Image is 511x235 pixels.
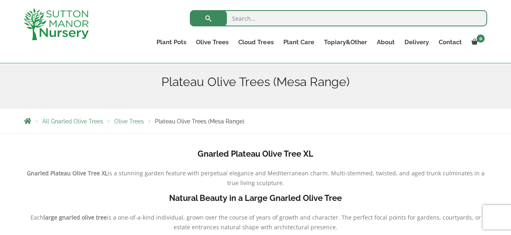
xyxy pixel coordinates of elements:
h1: Plateau Olive Trees (Mesa Range) [24,75,487,89]
a: All Gnarled Olive Trees [42,118,103,125]
span: Plateau Olive Trees (Mesa Range) [155,118,244,125]
img: logo [24,8,89,40]
nav: Breadcrumbs [24,118,487,124]
b: Natural Beauty in a Large Gnarled Olive Tree [169,193,342,203]
span: 0 [476,34,485,43]
span: is a one-of-a-kind individual, grown over the course of years of growth and character. The perfec... [107,213,481,231]
a: Plant Pots [152,37,191,48]
span: is a stunning garden feature with perpetual elegance and Mediterranean charm. Multi-stemmed, twis... [108,169,485,187]
a: Plant Care [278,37,319,48]
a: Olive Trees [114,118,144,125]
a: Topiary&Other [319,37,372,48]
a: Delivery [399,37,433,48]
a: Cloud Trees [233,37,278,48]
a: Contact [433,37,466,48]
input: Search... [190,10,487,26]
b: Gnarled Plateau Olive Tree XL [198,149,313,159]
a: About [372,37,399,48]
b: Gnarled Plateau Olive Tree XL [27,169,108,177]
a: Olive Trees [191,37,233,48]
span: Each [30,213,43,221]
a: 0 [466,37,487,48]
b: large gnarled olive tree [43,213,107,221]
